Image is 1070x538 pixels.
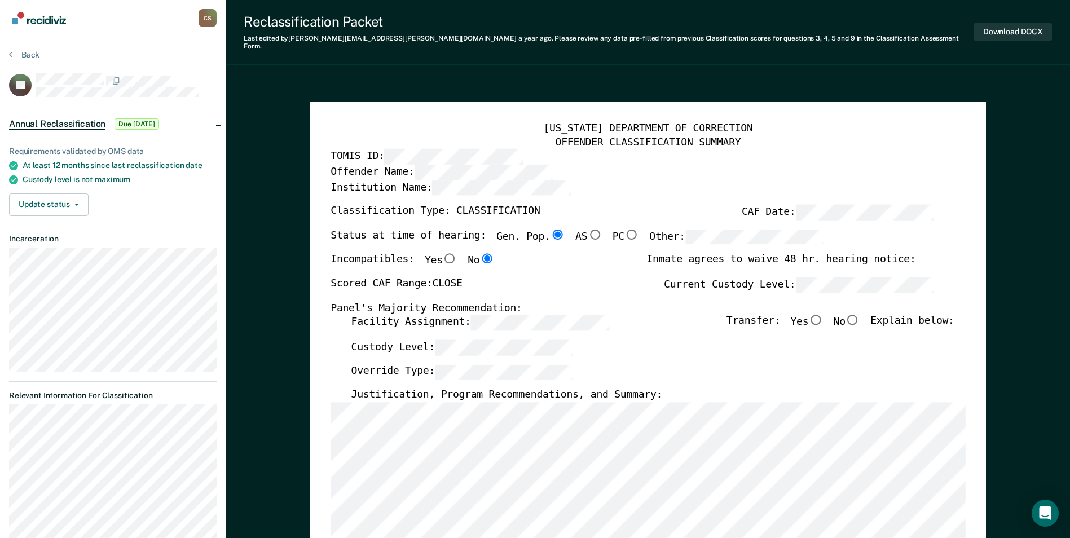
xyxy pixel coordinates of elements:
[9,147,217,156] div: Requirements validated by OMS data
[646,254,934,277] div: Inmate agrees to waive 48 hr. hearing notice: __
[9,50,39,60] button: Back
[795,277,934,292] input: Current Custody Level:
[742,204,934,219] label: CAF Date:
[425,254,457,268] label: Yes
[9,118,105,130] span: Annual Reclassification
[351,364,573,379] label: Override Type:
[331,302,934,315] div: Panel's Majority Recommendation:
[685,229,824,244] input: Other:
[9,234,217,244] dt: Incarceration
[550,229,565,239] input: Gen. Pop.
[435,339,573,355] input: Custody Level:
[186,161,202,170] span: date
[331,135,965,149] div: OFFENDER CLASSIFICATION SUMMARY
[587,229,602,239] input: AS
[331,229,824,254] div: Status at time of hearing:
[435,364,573,379] input: Override Type:
[9,391,217,400] dt: Relevant Information For Classification
[199,9,217,27] div: C S
[974,23,1052,41] button: Download DOCX
[470,315,609,330] input: Facility Assignment:
[624,229,639,239] input: PC
[331,180,570,195] label: Institution Name:
[331,277,462,292] label: Scored CAF Range: CLOSE
[808,315,823,325] input: Yes
[442,254,457,264] input: Yes
[115,118,159,130] span: Due [DATE]
[846,315,860,325] input: No
[23,161,217,170] div: At least 12 months since last reclassification
[331,254,494,277] div: Incompatibles:
[790,315,823,330] label: Yes
[496,229,565,244] label: Gen. Pop.
[331,149,522,164] label: TOMIS ID:
[23,175,217,184] div: Custody level is not
[664,277,934,292] label: Current Custody Level:
[833,315,860,330] label: No
[795,204,934,219] input: CAF Date:
[649,229,824,244] label: Other:
[468,254,494,268] label: No
[726,315,954,339] div: Transfer: Explain below:
[432,180,570,195] input: Institution Name:
[9,193,89,216] button: Update status
[331,164,553,179] label: Offender Name:
[351,339,573,355] label: Custody Level:
[612,229,639,244] label: PC
[479,254,494,264] input: No
[351,315,609,330] label: Facility Assignment:
[95,175,130,184] span: maximum
[331,204,540,219] label: Classification Type: CLASSIFICATION
[575,229,602,244] label: AS
[414,164,552,179] input: Offender Name:
[244,14,974,30] div: Reclassification Packet
[1032,500,1059,527] div: Open Intercom Messenger
[244,34,974,51] div: Last edited by [PERSON_NAME][EMAIL_ADDRESS][PERSON_NAME][DOMAIN_NAME] . Please review any data pr...
[518,34,552,42] span: a year ago
[351,389,662,402] label: Justification, Program Recommendations, and Summary:
[384,149,522,164] input: TOMIS ID:
[199,9,217,27] button: Profile dropdown button
[331,122,965,136] div: [US_STATE] DEPARTMENT OF CORRECTION
[12,12,66,24] img: Recidiviz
